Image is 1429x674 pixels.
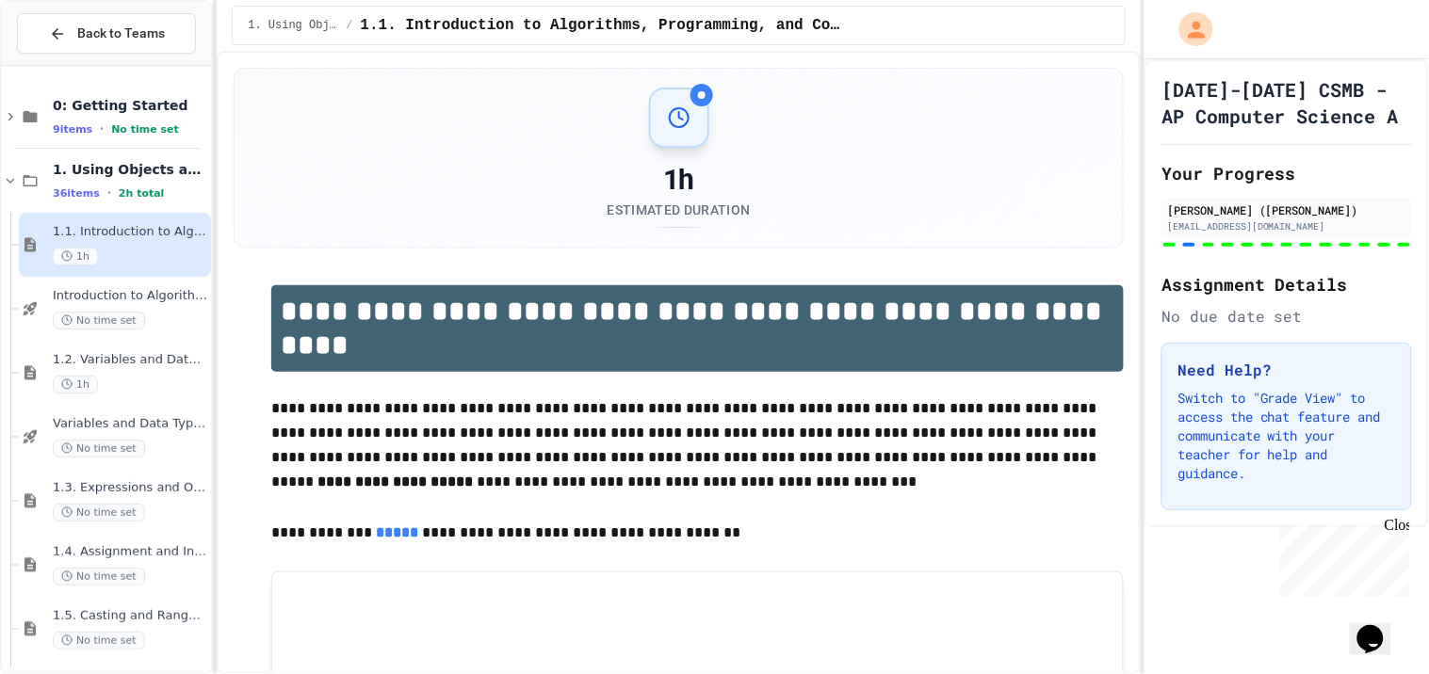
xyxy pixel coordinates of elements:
iframe: chat widget [1350,599,1410,655]
span: 1. Using Objects and Methods [248,18,338,33]
span: No time set [111,123,179,136]
span: 1.5. Casting and Ranges of Values [53,608,207,624]
h3: Need Help? [1177,359,1396,381]
h2: Assignment Details [1161,271,1412,297]
h1: [DATE]-[DATE] CSMB - AP Computer Science A [1161,76,1412,129]
h2: Your Progress [1161,160,1412,186]
span: 2h total [119,187,165,200]
span: No time set [53,568,145,586]
span: 1. Using Objects and Methods [53,161,207,178]
span: No time set [53,440,145,457]
span: 1.3. Expressions and Output [New] [53,480,207,496]
div: [PERSON_NAME] ([PERSON_NAME]) [1167,201,1406,218]
div: My Account [1160,8,1218,51]
span: 9 items [53,123,92,136]
div: 1h [608,163,751,197]
span: • [107,185,111,201]
span: 1.2. Variables and Data Types [53,352,207,368]
span: No time set [53,504,145,522]
span: Variables and Data Types - Quiz [53,416,207,432]
span: / [346,18,352,33]
span: Back to Teams [77,24,165,43]
div: [EMAIL_ADDRESS][DOMAIN_NAME] [1167,219,1406,233]
p: Switch to "Grade View" to access the chat feature and communicate with your teacher for help and ... [1177,389,1396,483]
span: 1.1. Introduction to Algorithms, Programming, and Compilers [53,224,207,240]
span: 1h [53,248,98,265]
div: No due date set [1161,305,1412,328]
span: 1h [53,376,98,393]
span: Introduction to Algorithms, Programming, and Compilers [53,288,207,304]
span: No time set [53,632,145,650]
div: Chat with us now!Close [8,8,130,120]
iframe: chat widget [1273,517,1410,597]
span: 1.1. Introduction to Algorithms, Programming, and Compilers [361,14,843,37]
span: • [100,121,104,136]
span: 36 items [53,187,100,200]
div: Estimated Duration [608,201,751,219]
button: Back to Teams [17,13,196,54]
span: No time set [53,312,145,329]
span: 1.4. Assignment and Input [53,544,207,560]
span: 0: Getting Started [53,97,207,114]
